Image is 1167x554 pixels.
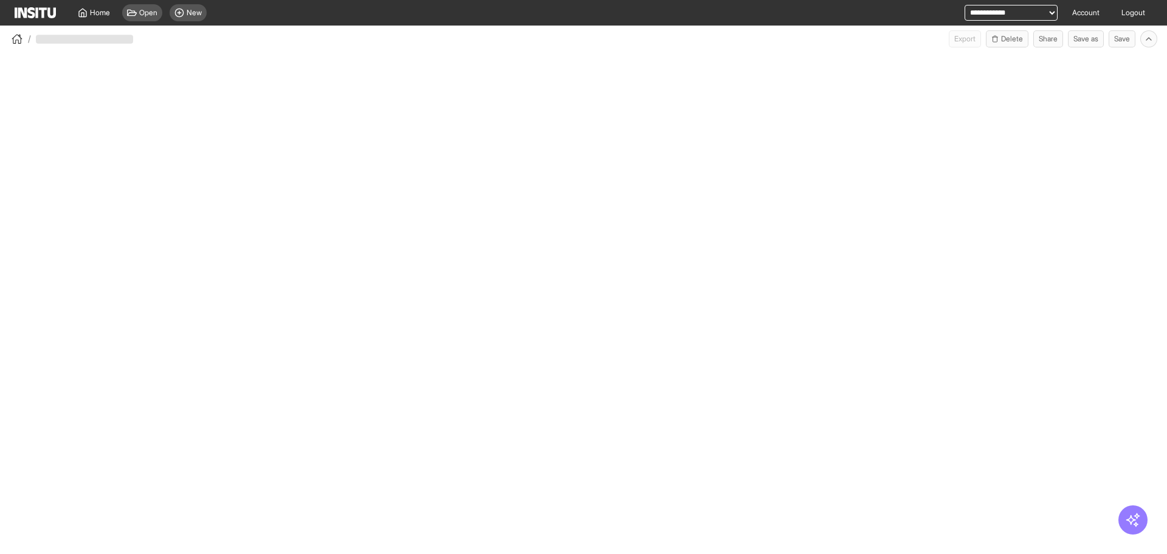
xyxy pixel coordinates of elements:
[949,30,981,47] span: Can currently only export from Insights reports.
[1109,30,1135,47] button: Save
[949,30,981,47] button: Export
[986,30,1028,47] button: Delete
[1068,30,1104,47] button: Save as
[90,8,110,18] span: Home
[28,33,31,45] span: /
[1033,30,1063,47] button: Share
[15,7,56,18] img: Logo
[10,32,31,46] button: /
[187,8,202,18] span: New
[139,8,157,18] span: Open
